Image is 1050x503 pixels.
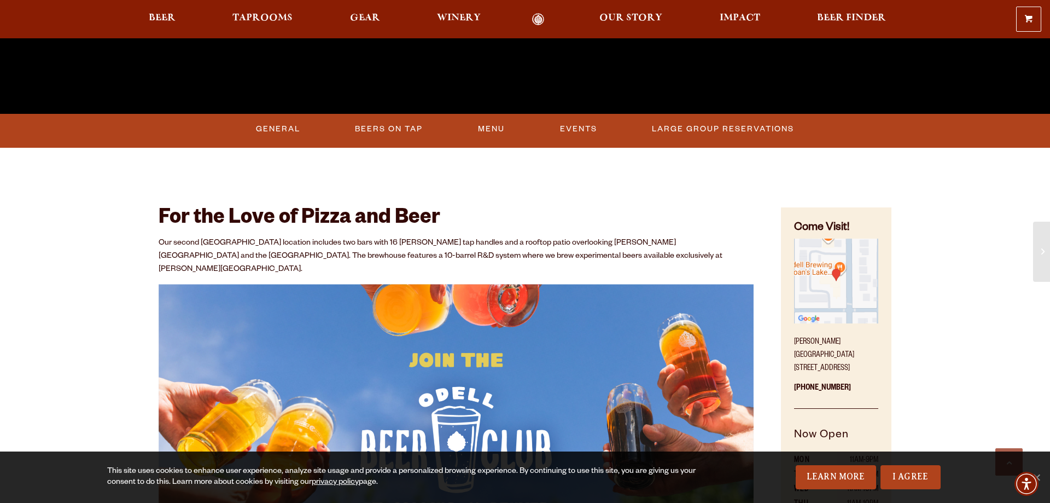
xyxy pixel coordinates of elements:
[796,465,876,489] a: Learn More
[159,207,754,232] h2: For the Love of Pizza and Beer
[880,465,941,489] a: I Agree
[794,221,878,236] h4: Come Visit!
[107,466,704,488] div: This site uses cookies to enhance user experience, analyze site usage and provide a personalized ...
[817,14,886,22] span: Beer Finder
[252,117,305,142] a: General
[159,237,754,276] p: Our second [GEOGRAPHIC_DATA] location includes two bars with 16 [PERSON_NAME] tap handles and a r...
[232,14,293,22] span: Taprooms
[225,13,300,26] a: Taprooms
[149,14,176,22] span: Beer
[350,14,380,22] span: Gear
[599,14,662,22] span: Our Story
[437,14,481,22] span: Winery
[794,318,878,327] a: Find on Google Maps (opens in a new window)
[343,13,387,26] a: Gear
[142,13,183,26] a: Beer
[474,117,509,142] a: Menu
[1014,472,1039,496] div: Accessibility Menu
[794,427,878,454] h5: Now Open
[430,13,488,26] a: Winery
[720,14,760,22] span: Impact
[995,448,1023,476] a: Scroll to top
[810,13,893,26] a: Beer Finder
[713,13,767,26] a: Impact
[794,329,878,375] p: [PERSON_NAME][GEOGRAPHIC_DATA] [STREET_ADDRESS]
[647,117,798,142] a: Large Group Reservations
[351,117,427,142] a: Beers On Tap
[556,117,602,142] a: Events
[794,239,878,323] img: Small thumbnail of location on map
[592,13,669,26] a: Our Story
[312,478,359,487] a: privacy policy
[517,13,558,26] a: Odell Home
[794,375,878,409] p: [PHONE_NUMBER]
